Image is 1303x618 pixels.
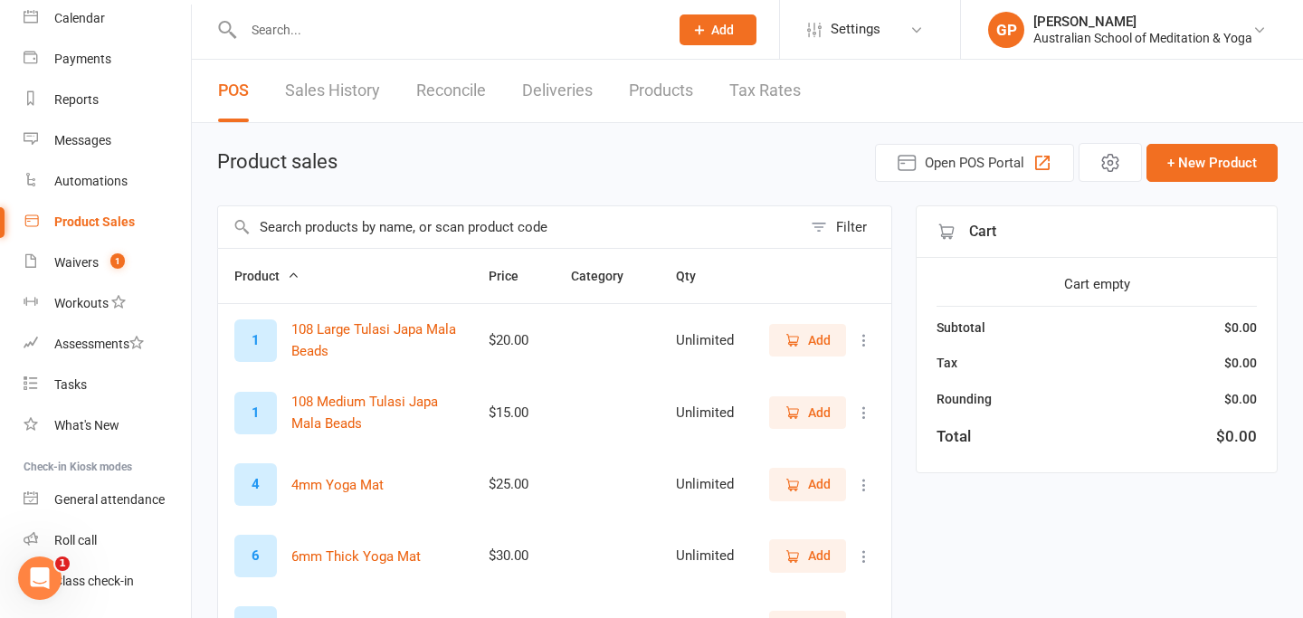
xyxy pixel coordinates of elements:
a: Products [629,60,693,122]
button: Open POS Portal [875,144,1074,182]
div: $30.00 [489,548,538,564]
button: 4mm Yoga Mat [291,474,384,496]
span: Category [571,269,643,283]
a: Deliveries [522,60,593,122]
div: Waivers [54,255,99,270]
h1: Product sales [217,151,338,173]
div: $20.00 [489,333,538,348]
span: Product [234,269,300,283]
button: Price [489,265,538,287]
span: Add [808,474,831,494]
div: Rounding [937,389,992,409]
div: Cart empty [937,273,1257,295]
div: 1 [234,392,277,434]
a: Automations [24,161,191,202]
span: Qty [676,269,716,283]
span: Add [808,546,831,566]
div: Subtotal [937,318,985,338]
button: Filter [802,206,891,248]
span: Add [711,23,734,37]
input: Search products by name, or scan product code [218,206,802,248]
div: Workouts [54,296,109,310]
a: Tax Rates [729,60,801,122]
a: POS [218,60,249,122]
a: Class kiosk mode [24,561,191,602]
a: Sales History [285,60,380,122]
div: $15.00 [489,405,538,421]
div: Unlimited [676,548,734,564]
div: $0.00 [1216,424,1257,449]
a: Messages [24,120,191,161]
button: 108 Medium Tulasi Japa Mala Beads [291,391,456,434]
button: Add [769,324,846,357]
a: Reports [24,80,191,120]
div: 6 [234,535,277,577]
a: Assessments [24,324,191,365]
a: Reconcile [416,60,486,122]
span: Add [808,330,831,350]
div: Unlimited [676,333,734,348]
span: Add [808,403,831,423]
div: Roll call [54,533,97,547]
button: Add [680,14,756,45]
div: Australian School of Meditation & Yoga [1033,30,1252,46]
div: Tax [937,353,957,373]
button: 6mm Thick Yoga Mat [291,546,421,567]
span: 1 [110,253,125,269]
div: Unlimited [676,477,734,492]
button: Add [769,539,846,572]
div: Total [937,424,971,449]
button: Category [571,265,643,287]
button: Add [769,396,846,429]
div: GP [988,12,1024,48]
div: Class check-in [54,574,134,588]
a: Waivers 1 [24,242,191,283]
div: Product Sales [54,214,135,229]
input: Search... [238,17,656,43]
div: What's New [54,418,119,433]
a: Workouts [24,283,191,324]
a: What's New [24,405,191,446]
div: Tasks [54,377,87,392]
a: Payments [24,39,191,80]
span: Settings [831,9,880,50]
div: Filter [836,216,867,238]
button: Add [769,468,846,500]
div: Unlimited [676,405,734,421]
button: Product [234,265,300,287]
a: Roll call [24,520,191,561]
span: Open POS Portal [925,152,1024,174]
div: $0.00 [1224,318,1257,338]
button: + New Product [1146,144,1278,182]
div: $0.00 [1224,389,1257,409]
div: Reports [54,92,99,107]
div: Cart [917,206,1277,258]
div: Automations [54,174,128,188]
div: 1 [234,319,277,362]
a: Product Sales [24,202,191,242]
div: [PERSON_NAME] [1033,14,1252,30]
a: General attendance kiosk mode [24,480,191,520]
div: 4 [234,463,277,506]
div: Messages [54,133,111,147]
div: Assessments [54,337,144,351]
button: 108 Large Tulasi Japa Mala Beads [291,319,456,362]
span: 1 [55,556,70,571]
div: Calendar [54,11,105,25]
div: General attendance [54,492,165,507]
button: Qty [676,265,716,287]
div: $0.00 [1224,353,1257,373]
span: Price [489,269,538,283]
div: Payments [54,52,111,66]
a: Tasks [24,365,191,405]
iframe: Intercom live chat [18,556,62,600]
div: $25.00 [489,477,538,492]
